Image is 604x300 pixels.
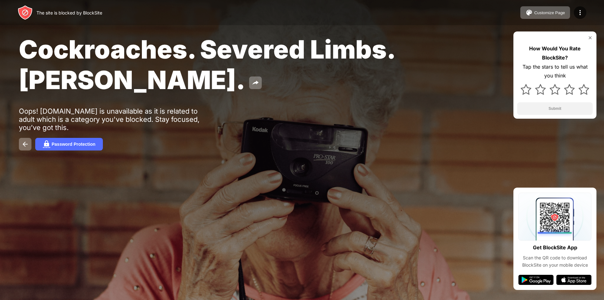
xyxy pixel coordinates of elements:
div: How Would You Rate BlockSite? [517,44,593,62]
div: Get BlockSite App [533,243,577,252]
div: The site is blocked by BlockSite [36,10,102,15]
button: Submit [517,102,593,115]
img: star.svg [579,84,589,95]
img: star.svg [564,84,575,95]
img: star.svg [550,84,560,95]
img: rate-us-close.svg [588,35,593,40]
img: share.svg [252,79,259,87]
img: menu-icon.svg [576,9,584,16]
img: back.svg [21,140,29,148]
div: Customize Page [534,10,565,15]
img: app-store.svg [556,275,591,285]
img: star.svg [521,84,531,95]
button: Customize Page [520,6,570,19]
div: Tap the stars to tell us what you think [517,62,593,81]
img: google-play.svg [518,275,554,285]
img: header-logo.svg [18,5,33,20]
img: pallet.svg [525,9,533,16]
iframe: Banner [19,221,168,293]
div: Oops! [DOMAIN_NAME] is unavailable as it is related to adult which is a category you've blocked. ... [19,107,213,132]
img: qrcode.svg [518,193,591,241]
div: Password Protection [52,142,95,147]
span: Cockroaches. Severed Limbs. [PERSON_NAME]. [19,34,394,95]
div: Scan the QR code to download BlockSite on your mobile device [518,254,591,269]
button: Password Protection [35,138,103,150]
img: star.svg [535,84,546,95]
img: password.svg [43,140,50,148]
